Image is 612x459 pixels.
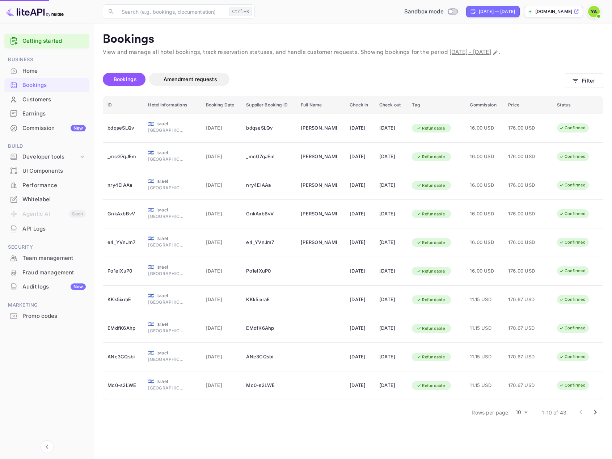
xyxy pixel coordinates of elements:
[22,312,86,320] div: Promo codes
[246,151,292,163] div: _mcG7qJEm
[4,178,89,192] a: Performance
[4,251,89,265] a: Team management
[148,322,154,327] span: Israel
[22,96,86,104] div: Customers
[4,107,89,120] a: Earnings
[350,237,371,248] div: [DATE]
[508,382,544,389] span: 170.67 USD
[554,352,590,361] div: Confirmed
[479,8,515,15] div: [DATE] — [DATE]
[71,125,86,131] div: New
[4,93,89,107] div: Customers
[4,266,89,279] a: Fraud management
[4,193,89,206] a: Whitelabel
[408,96,465,114] th: Tag
[156,207,193,213] span: Israel
[164,76,217,82] span: Amendment requests
[4,121,89,135] a: CommissionNew
[246,351,292,363] div: ANe3CQsbi
[470,153,499,161] span: 16.00 USD
[148,356,184,363] span: [GEOGRAPHIC_DATA]
[206,296,238,304] span: [DATE]
[6,6,64,17] img: LiteAPI logo
[4,266,89,280] div: Fraud management
[412,124,449,133] div: Refundable
[246,180,292,191] div: nry4EIAAa
[345,96,375,114] th: Check in
[449,49,491,56] span: [DATE] - [DATE]
[472,409,510,416] p: Rows per page:
[588,6,600,17] img: Yariv Adin
[148,242,184,248] span: [GEOGRAPHIC_DATA]
[202,96,242,114] th: Booking Date
[144,96,201,114] th: Hotel informations
[22,269,86,277] div: Fraud management
[470,324,499,332] span: 11.15 USD
[148,156,184,163] span: [GEOGRAPHIC_DATA]
[117,4,227,19] input: Search (e.g. bookings, documentation)
[206,382,238,389] span: [DATE]
[4,222,89,235] a: API Logs
[148,379,154,384] span: Israel
[508,210,544,218] span: 176.00 USD
[412,295,449,304] div: Refundable
[107,237,139,248] div: e4_YVnJm7
[401,8,460,16] div: Switch to Production mode
[379,265,404,277] div: [DATE]
[554,381,590,390] div: Confirmed
[148,385,184,391] span: [GEOGRAPHIC_DATA]
[206,210,238,218] span: [DATE]
[508,353,544,361] span: 170.67 USD
[242,96,296,114] th: Supplier Booking ID
[22,124,86,132] div: Commission
[470,267,499,275] span: 16.00 USD
[508,324,544,332] span: 170.67 USD
[206,324,238,332] span: [DATE]
[206,124,238,132] span: [DATE]
[4,142,89,150] span: Build
[508,153,544,161] span: 176.00 USD
[470,210,499,218] span: 16.00 USD
[301,122,337,134] div: Yariv Adin
[470,239,499,247] span: 16.00 USD
[148,207,154,212] span: Israel
[148,265,154,269] span: Israel
[246,323,292,334] div: EMdfK6Ahp
[246,208,292,220] div: GnkAxbBvV
[156,292,193,299] span: Israel
[554,295,590,304] div: Confirmed
[148,293,154,298] span: Israel
[492,49,499,56] button: Change date range
[375,96,408,114] th: Check out
[22,195,86,204] div: Whitelabel
[301,237,337,248] div: Yariv Adin
[156,264,193,270] span: Israel
[465,96,504,114] th: Commission
[107,380,139,391] div: Mc0-s2LWE
[107,122,139,134] div: bdqseSLQv
[103,32,603,47] p: Bookings
[4,164,89,177] a: UI Components
[412,181,449,190] div: Refundable
[103,96,144,114] th: ID
[379,380,404,391] div: [DATE]
[103,48,603,57] p: View and manage all hotel bookings, track reservation statuses, and handle customer requests. Sho...
[206,153,238,161] span: [DATE]
[470,353,499,361] span: 11.15 USD
[229,7,252,16] div: Ctrl+K
[4,222,89,236] div: API Logs
[542,409,567,416] p: 1–10 of 43
[156,178,193,185] span: Israel
[107,180,139,191] div: nry4EIAAa
[350,294,371,306] div: [DATE]
[4,78,89,92] a: Bookings
[554,152,590,161] div: Confirmed
[379,294,404,306] div: [DATE]
[4,64,89,78] div: Home
[4,178,89,193] div: Performance
[206,181,238,189] span: [DATE]
[4,64,89,77] a: Home
[4,151,89,163] div: Developer tools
